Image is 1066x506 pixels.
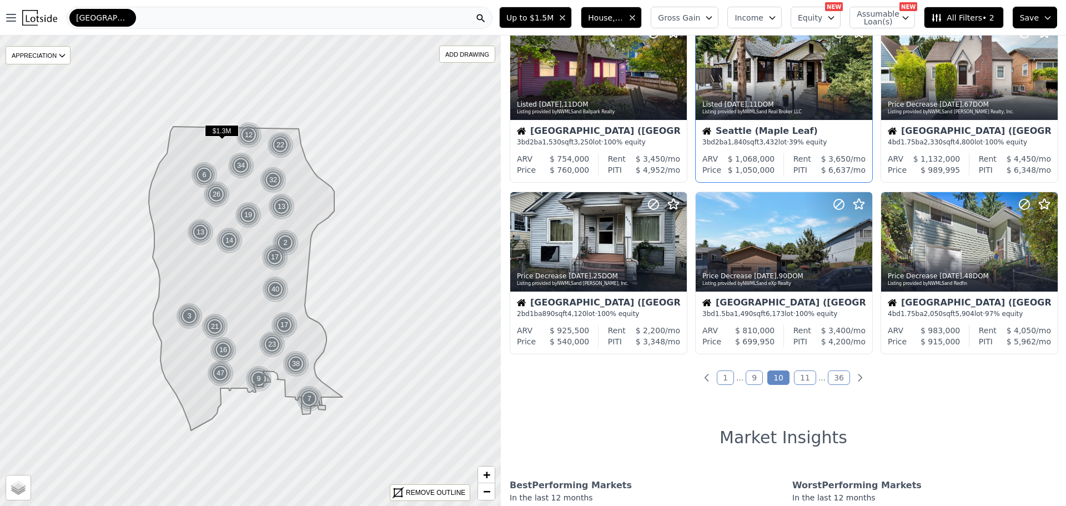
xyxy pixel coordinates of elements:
[939,101,962,108] time: 2025-08-21 17:58
[702,336,721,347] div: Price
[636,326,665,335] span: $ 2,200
[849,7,915,28] button: Assumable Loan(s)
[6,475,31,500] a: Layers
[228,152,254,179] div: 34
[921,326,960,335] span: $ 983,000
[207,360,234,387] div: 47
[517,127,526,136] img: House
[517,298,680,309] div: [GEOGRAPHIC_DATA] ([GEOGRAPHIC_DATA])
[176,303,203,329] img: g1.png
[794,370,816,385] a: Page 11
[262,244,289,270] img: g1.png
[262,276,289,303] img: g1.png
[262,244,288,270] div: 17
[510,479,775,492] div: Best Performing Markets
[259,331,285,358] div: 23
[517,298,526,307] img: House
[735,337,775,346] span: $ 699,950
[517,336,536,347] div: Price
[550,337,589,346] span: $ 540,000
[821,166,851,174] span: $ 6,637
[235,122,263,148] img: g1.png
[956,310,974,318] span: 5,904
[202,313,229,340] img: g1.png
[888,272,1052,280] div: Price Decrease , 48 DOM
[735,326,775,335] span: $ 810,000
[205,125,239,141] div: $1.3M
[888,298,897,307] img: House
[517,164,536,176] div: Price
[501,372,1066,383] ul: Pagination
[931,12,994,23] span: All Filters • 2
[588,12,623,23] span: House, Multifamily
[807,336,866,347] div: /mo
[245,365,272,392] div: 9
[216,227,243,254] img: g1.png
[191,162,218,188] img: g1.png
[636,337,665,346] span: $ 3,348
[1013,7,1057,28] button: Save
[1007,326,1036,335] span: $ 4,050
[854,372,866,383] a: Next page
[406,488,465,498] div: REMOVE OUTLINE
[651,7,718,28] button: Gross Gain
[695,192,872,354] a: Price Decrease [DATE],90DOMListing provided byNWMLSand eXp RealtyHouse[GEOGRAPHIC_DATA] ([GEOGRAP...
[979,164,993,176] div: PITI
[888,127,897,136] img: House
[283,350,309,377] div: 38
[997,153,1051,164] div: /mo
[825,2,843,11] div: NEW
[1007,337,1036,346] span: $ 5,962
[702,280,867,287] div: Listing provided by NWMLS and eXp Realty
[210,337,237,363] div: 16
[517,325,532,336] div: ARV
[811,325,866,336] div: /mo
[76,12,129,23] span: [GEOGRAPHIC_DATA]
[517,127,680,138] div: [GEOGRAPHIC_DATA] ([GEOGRAPHIC_DATA])
[702,309,866,318] div: 3 bd 1.5 ba sqft lot · 100% equity
[228,152,255,179] img: g1.png
[22,10,57,26] img: Lotside
[888,164,907,176] div: Price
[483,484,490,498] span: −
[702,109,867,116] div: Listing provided by NWMLS and Real Broker LLC
[517,109,681,116] div: Listing provided by NWMLS and Ballpark Realty
[888,127,1051,138] div: [GEOGRAPHIC_DATA] ([GEOGRAPHIC_DATA])
[235,122,262,148] div: 12
[821,154,851,163] span: $ 3,650
[1020,12,1039,23] span: Save
[202,313,228,340] div: 21
[260,167,287,193] img: g1.png
[717,370,734,385] a: Page 1
[636,166,665,174] span: $ 4,952
[754,272,777,280] time: 2025-08-21 17:06
[702,127,711,136] img: House
[626,153,680,164] div: /mo
[658,12,700,23] span: Gross Gain
[271,312,298,338] div: 17
[517,153,532,164] div: ARV
[821,326,851,335] span: $ 3,400
[888,336,907,347] div: Price
[728,154,775,163] span: $ 1,068,000
[608,336,622,347] div: PITI
[735,12,763,23] span: Income
[245,365,273,392] img: g1.png
[728,138,747,146] span: 1,840
[262,276,289,303] div: 40
[608,164,622,176] div: PITI
[440,46,495,62] div: ADD DRAWING
[205,125,239,137] span: $1.3M
[728,166,775,174] span: $ 1,050,000
[272,229,299,256] img: g1.png
[821,337,851,346] span: $ 4,200
[818,373,826,382] a: Jump forward
[881,20,1057,183] a: Price Decrease [DATE],67DOMListing provided byNWMLSand [PERSON_NAME] Realty, Inc.House[GEOGRAPHIC...
[924,7,1003,28] button: All Filters• 2
[539,101,562,108] time: 2025-08-21 19:07
[6,46,71,64] div: APPRECIATION
[702,298,866,309] div: [GEOGRAPHIC_DATA] ([GEOGRAPHIC_DATA])
[506,12,554,23] span: Up to $1.5M
[924,310,943,318] span: 2,050
[727,7,782,28] button: Income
